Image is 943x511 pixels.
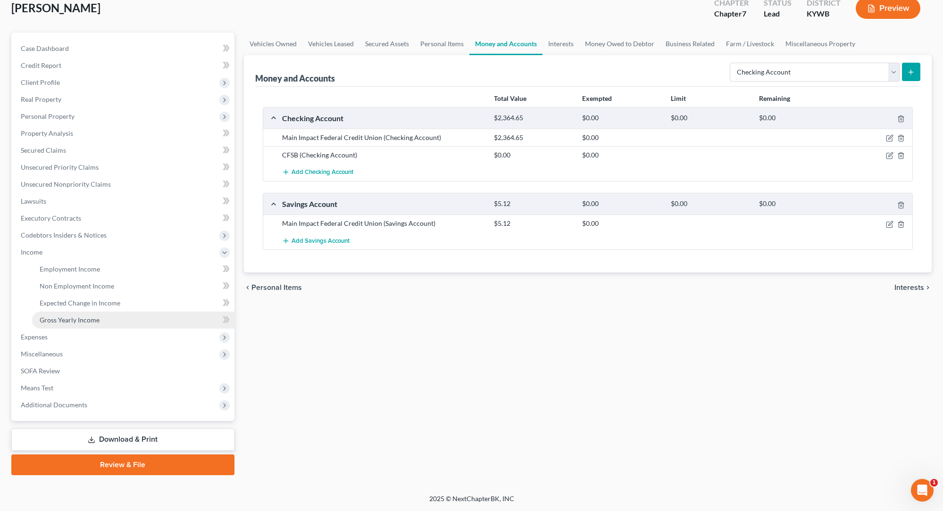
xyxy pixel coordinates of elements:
[40,282,114,290] span: Non Employment Income
[40,316,100,324] span: Gross Yearly Income
[282,232,350,249] button: Add Savings Account
[32,312,234,329] a: Gross Yearly Income
[21,78,60,86] span: Client Profile
[32,295,234,312] a: Expected Change in Income
[21,350,63,358] span: Miscellaneous
[277,219,489,228] div: Main Impact Federal Credit Union (Savings Account)
[13,40,234,57] a: Case Dashboard
[21,61,61,69] span: Credit Report
[21,44,69,52] span: Case Dashboard
[577,133,666,142] div: $0.00
[292,237,350,245] span: Add Savings Account
[759,94,790,102] strong: Remaining
[807,8,841,19] div: KYWB
[13,363,234,379] a: SOFA Review
[11,454,234,475] a: Review & File
[277,133,489,142] div: Main Impact Federal Credit Union (Checking Account)
[930,479,938,486] span: 1
[21,367,60,375] span: SOFA Review
[11,1,100,15] span: [PERSON_NAME]
[21,214,81,222] span: Executory Contracts
[13,176,234,193] a: Unsecured Nonpriority Claims
[13,57,234,74] a: Credit Report
[40,299,120,307] span: Expected Change in Income
[277,113,489,123] div: Checking Account
[21,163,99,171] span: Unsecured Priority Claims
[40,265,100,273] span: Employment Income
[21,180,111,188] span: Unsecured Nonpriority Claims
[277,150,489,160] div: CFSB (Checking Account)
[894,284,924,291] span: Interests
[714,8,749,19] div: Chapter
[582,94,612,102] strong: Exempted
[282,164,353,181] button: Add Checking Account
[660,33,720,55] a: Business Related
[577,219,666,228] div: $0.00
[244,33,302,55] a: Vehicles Owned
[11,429,234,451] a: Download & Print
[666,199,754,208] div: $0.00
[21,197,46,205] span: Lawsuits
[754,199,843,208] div: $0.00
[489,133,577,142] div: $2,364.65
[13,125,234,142] a: Property Analysis
[292,169,353,176] span: Add Checking Account
[911,479,934,502] iframe: Intercom live chat
[577,199,666,208] div: $0.00
[32,261,234,278] a: Employment Income
[469,33,542,55] a: Money and Accounts
[542,33,579,55] a: Interests
[494,94,526,102] strong: Total Value
[21,95,61,103] span: Real Property
[754,114,843,123] div: $0.00
[302,33,359,55] a: Vehicles Leased
[277,199,489,209] div: Savings Account
[666,114,754,123] div: $0.00
[21,333,48,341] span: Expenses
[13,142,234,159] a: Secured Claims
[21,146,66,154] span: Secured Claims
[894,284,932,291] button: Interests chevron_right
[21,129,73,137] span: Property Analysis
[21,248,42,256] span: Income
[720,33,780,55] a: Farm / Livestock
[577,150,666,160] div: $0.00
[359,33,415,55] a: Secured Assets
[251,284,302,291] span: Personal Items
[21,112,75,120] span: Personal Property
[203,494,741,511] div: 2025 © NextChapterBK, INC
[255,73,335,84] div: Money and Accounts
[780,33,861,55] a: Miscellaneous Property
[671,94,686,102] strong: Limit
[742,9,746,18] span: 7
[13,193,234,210] a: Lawsuits
[13,210,234,227] a: Executory Contracts
[244,284,251,291] i: chevron_left
[489,219,577,228] div: $5.12
[21,231,107,239] span: Codebtors Insiders & Notices
[489,199,577,208] div: $5.12
[415,33,469,55] a: Personal Items
[244,284,302,291] button: chevron_left Personal Items
[489,114,577,123] div: $2,364.65
[21,401,87,409] span: Additional Documents
[579,33,660,55] a: Money Owed to Debtor
[764,8,792,19] div: Lead
[13,159,234,176] a: Unsecured Priority Claims
[21,384,53,392] span: Means Test
[489,150,577,160] div: $0.00
[32,278,234,295] a: Non Employment Income
[577,114,666,123] div: $0.00
[924,284,932,291] i: chevron_right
